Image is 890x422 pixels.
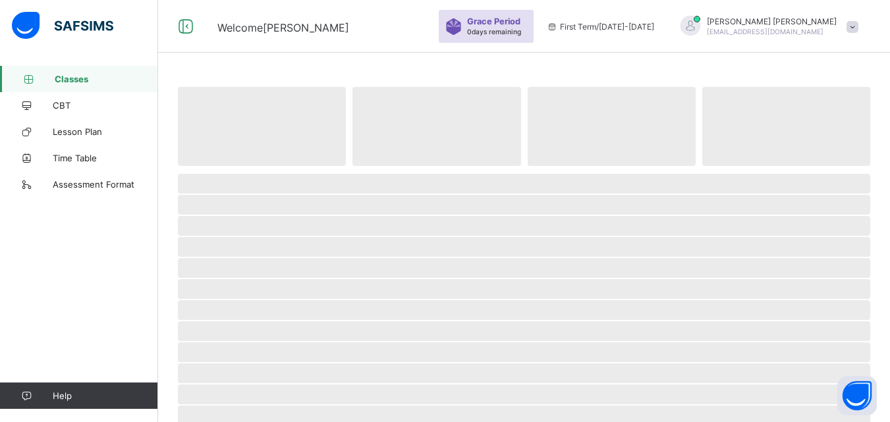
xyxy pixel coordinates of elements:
[178,216,870,236] span: ‌
[178,363,870,383] span: ‌
[53,126,158,137] span: Lesson Plan
[528,87,696,166] span: ‌
[178,300,870,320] span: ‌
[467,28,521,36] span: 0 days remaining
[178,384,870,404] span: ‌
[178,174,870,194] span: ‌
[53,179,158,190] span: Assessment Format
[667,16,865,38] div: LivinusPeter
[352,87,520,166] span: ‌
[707,28,823,36] span: [EMAIL_ADDRESS][DOMAIN_NAME]
[178,342,870,362] span: ‌
[445,18,462,35] img: sticker-purple.71386a28dfed39d6af7621340158ba97.svg
[178,258,870,278] span: ‌
[53,153,158,163] span: Time Table
[178,321,870,341] span: ‌
[547,22,654,32] span: session/term information
[837,376,877,415] button: Open asap
[53,390,157,401] span: Help
[178,195,870,215] span: ‌
[467,16,520,26] span: Grace Period
[178,87,346,166] span: ‌
[178,237,870,257] span: ‌
[53,100,158,111] span: CBT
[12,12,113,40] img: safsims
[217,21,349,34] span: Welcome [PERSON_NAME]
[707,16,837,26] span: [PERSON_NAME] [PERSON_NAME]
[702,87,870,166] span: ‌
[55,74,158,84] span: Classes
[178,279,870,299] span: ‌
